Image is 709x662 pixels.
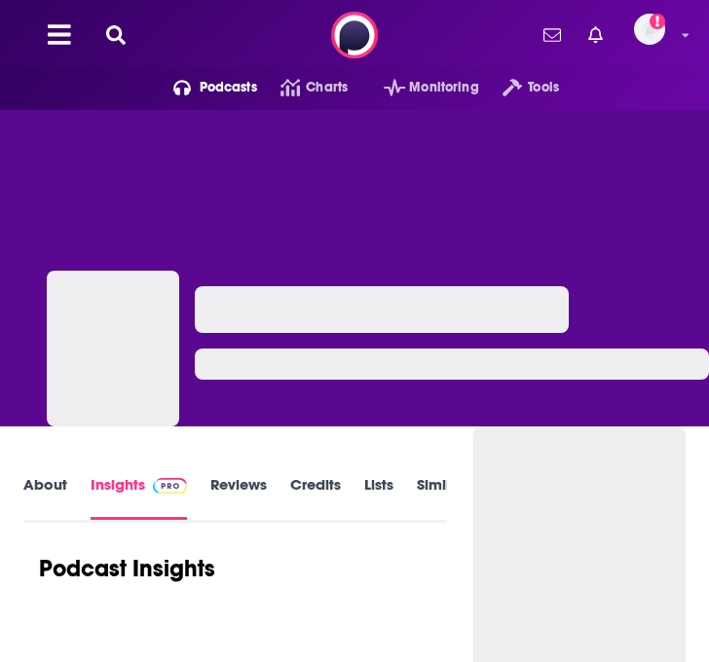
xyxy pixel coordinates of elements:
[290,476,341,520] a: Credits
[634,14,665,45] img: User Profile
[306,74,348,101] span: Charts
[200,74,257,101] span: Podcasts
[210,476,267,520] a: Reviews
[39,554,215,583] h1: Podcast Insights
[634,14,665,45] span: Logged in as redsetterpr
[23,476,67,520] a: About
[580,18,611,52] a: Show notifications dropdown
[153,478,187,494] img: Podchaser Pro
[417,476,465,520] a: Similar
[528,74,559,101] span: Tools
[91,476,187,520] a: InsightsPodchaser Pro
[360,72,479,103] button: open menu
[536,18,569,52] a: Show notifications dropdown
[650,14,665,29] svg: Add a profile image
[331,12,378,58] img: Podchaser - Follow, Share and Rate Podcasts
[634,14,677,56] a: Logged in as redsetterpr
[364,476,393,520] a: Lists
[150,72,257,103] button: open menu
[409,74,478,101] span: Monitoring
[479,72,559,103] button: open menu
[257,72,348,103] a: Charts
